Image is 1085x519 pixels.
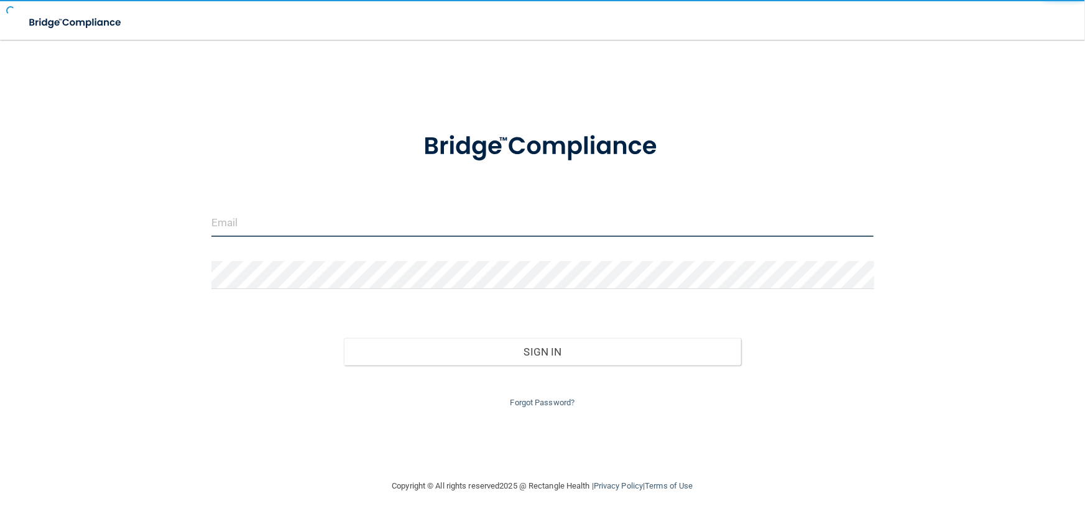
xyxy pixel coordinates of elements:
[211,209,874,237] input: Email
[316,466,770,506] div: Copyright © All rights reserved 2025 @ Rectangle Health | |
[344,338,741,365] button: Sign In
[645,481,693,490] a: Terms of Use
[510,398,575,407] a: Forgot Password?
[870,431,1070,480] iframe: Drift Widget Chat Controller
[398,114,688,179] img: bridge_compliance_login_screen.278c3ca4.svg
[594,481,643,490] a: Privacy Policy
[19,10,133,35] img: bridge_compliance_login_screen.278c3ca4.svg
